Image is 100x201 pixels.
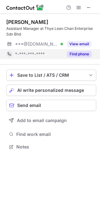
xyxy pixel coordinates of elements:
[6,19,48,25] div: [PERSON_NAME]
[16,144,94,150] span: Notes
[67,51,92,57] button: Reveal Button
[6,26,96,37] div: Assistant Manager at Thye Lean Chan Enterprise Sdn Bhd
[17,103,41,108] span: Send email
[6,130,96,139] button: Find work email
[17,118,67,123] span: Add to email campaign
[17,73,85,78] div: Save to List / ATS / CRM
[15,41,58,47] span: ***@[DOMAIN_NAME]
[16,131,94,137] span: Find work email
[6,4,44,11] img: ContactOut v5.3.10
[6,85,96,96] button: AI write personalized message
[6,115,96,126] button: Add to email campaign
[6,70,96,81] button: save-profile-one-click
[6,100,96,111] button: Send email
[6,142,96,151] button: Notes
[17,88,84,93] span: AI write personalized message
[67,41,92,47] button: Reveal Button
